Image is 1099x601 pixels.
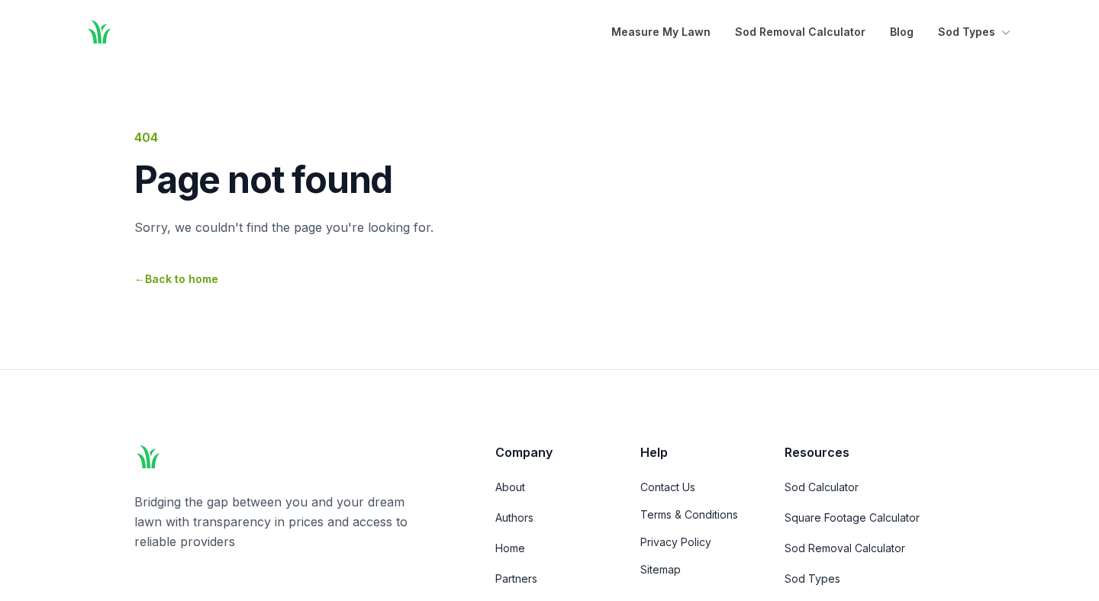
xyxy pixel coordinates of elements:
[495,443,603,461] p: Company
[495,480,603,495] a: About
[134,162,965,198] h1: Page not found
[495,510,603,525] a: Authors
[785,510,965,525] a: Square Footage Calculator
[134,217,965,238] p: Sorry, we couldn't find the page you're looking for.
[938,23,1014,41] button: Sod Types
[134,272,145,285] span: ←
[785,541,965,556] a: Sod Removal Calculator
[611,23,711,41] a: Measure My Lawn
[134,125,965,149] p: 404
[785,443,965,461] p: Resources
[134,492,434,551] p: Bridging the gap between you and your dream lawn with transparency in prices and access to reliab...
[890,23,914,41] a: Blog
[640,507,748,522] a: Terms & Conditions
[134,272,218,285] a: Back to home
[735,23,865,41] a: Sod Removal Calculator
[495,571,603,587] a: Partners
[640,480,748,495] a: Contact Us
[495,541,603,556] a: Home
[785,571,965,587] a: Sod Types
[785,480,965,495] a: Sod Calculator
[640,562,748,577] a: Sitemap
[640,535,748,550] a: Privacy Policy
[640,443,748,461] p: Help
